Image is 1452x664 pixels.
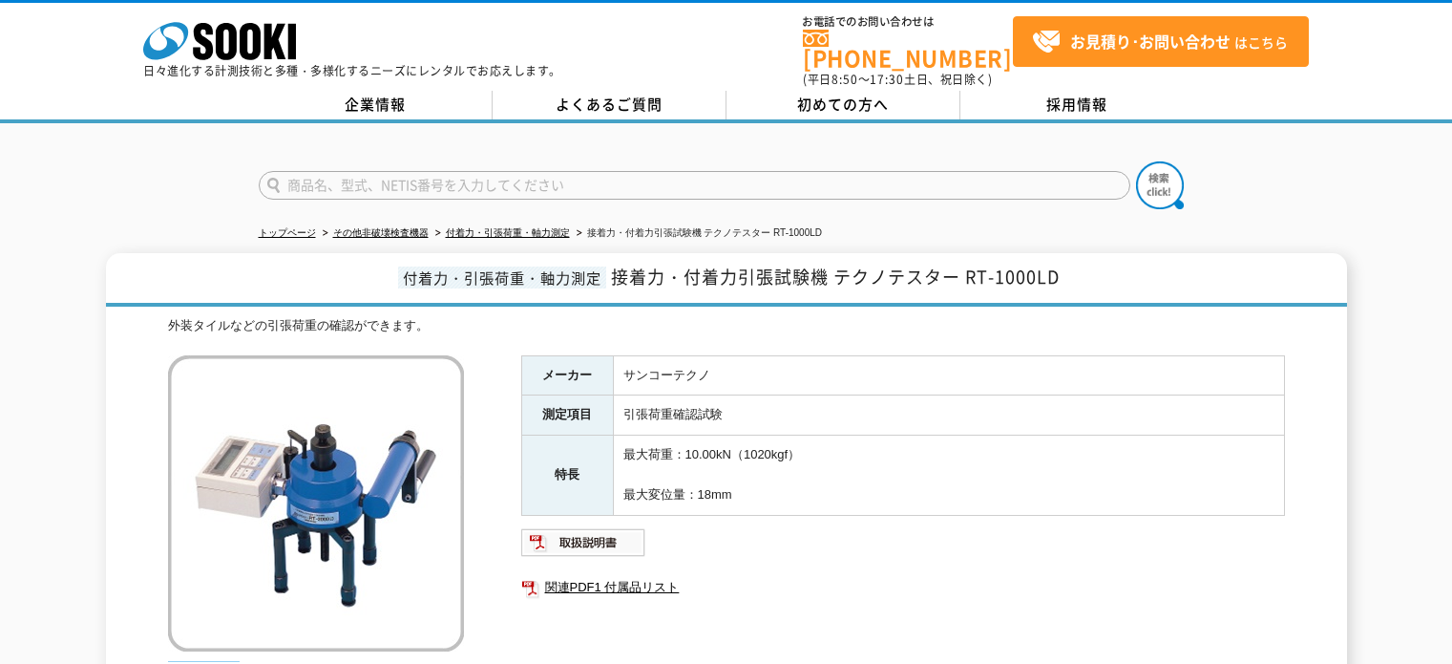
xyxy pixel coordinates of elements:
[613,436,1284,515] td: 最大荷重：10.00kN（1020kgf） 最大変位量：18mm
[1013,16,1309,67] a: お見積り･お問い合わせはこちら
[259,227,316,238] a: トップページ
[521,527,646,558] img: 取扱説明書
[803,16,1013,28] span: お電話でのお問い合わせは
[259,91,493,119] a: 企業情報
[521,355,613,396] th: メーカー
[870,71,904,88] span: 17:30
[259,171,1130,200] input: 商品名、型式、NETIS番号を入力してください
[168,316,1285,336] div: 外装タイルなどの引張荷重の確認ができます。
[613,396,1284,436] td: 引張荷重確認試験
[521,396,613,436] th: 測定項目
[726,91,960,119] a: 初めての方へ
[446,227,570,238] a: 付着力・引張荷重・軸力測定
[521,436,613,515] th: 特長
[1070,30,1231,53] strong: お見積り･お問い合わせ
[143,65,561,76] p: 日々進化する計測技術と多種・多様化するニーズにレンタルでお応えします。
[831,71,858,88] span: 8:50
[333,227,429,238] a: その他非破壊検査機器
[521,575,1285,600] a: 関連PDF1 付属品リスト
[573,224,823,244] li: 接着力・付着力引張試験機 テクノテスター RT-1000LD
[1136,161,1184,209] img: btn_search.png
[521,540,646,554] a: 取扱説明書
[611,264,1060,289] span: 接着力・付着力引張試験機 テクノテスター RT-1000LD
[803,71,992,88] span: (平日 ～ 土日、祝日除く)
[168,355,464,652] img: 接着力・付着力引張試験機 テクノテスター RT-1000LD
[493,91,726,119] a: よくあるご質問
[613,355,1284,396] td: サンコーテクノ
[960,91,1194,119] a: 採用情報
[398,267,606,289] span: 付着力・引張荷重・軸力測定
[797,94,889,115] span: 初めての方へ
[803,30,1013,69] a: [PHONE_NUMBER]
[1032,28,1288,56] span: はこちら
